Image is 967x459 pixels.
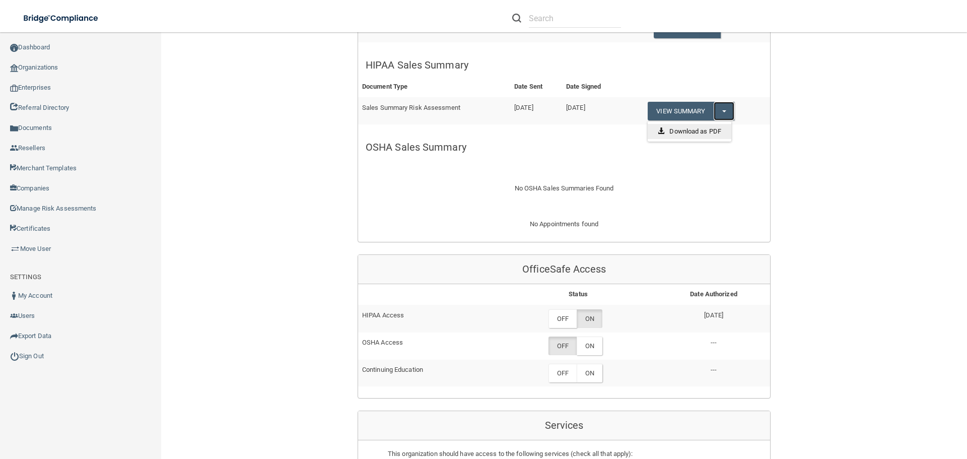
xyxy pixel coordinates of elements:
label: OFF [548,337,577,355]
div: OfficeSafe Access [358,255,770,284]
label: OFF [548,309,577,328]
td: [DATE] [562,97,624,124]
p: --- [661,364,766,376]
td: OSHA Access [358,333,499,360]
a: View Summary [648,102,713,120]
label: SETTINGS [10,271,41,283]
th: Date Signed [562,77,624,97]
label: ON [577,337,602,355]
th: Date Sent [510,77,562,97]
label: ON [577,364,602,382]
th: Date Authorized [657,284,770,305]
td: Sales Summary Risk Assessment [358,97,510,124]
img: organization-icon.f8decf85.png [10,64,18,72]
iframe: Drift Widget Chat Controller [793,387,955,428]
th: Status [499,284,657,305]
input: Search [529,9,621,28]
h5: HIPAA Sales Summary [366,59,763,71]
img: briefcase.64adab9b.png [10,244,20,254]
h5: OSHA Sales Summary [366,142,763,153]
div: No Appointments found [358,218,770,242]
td: HIPAA Access [358,305,499,332]
div: Services [358,411,770,440]
td: [DATE] [510,97,562,124]
img: icon-users.e205127d.png [10,312,18,320]
label: ON [577,309,602,328]
img: icon-documents.8dae5593.png [10,124,18,133]
img: enterprise.0d942306.png [10,85,18,92]
img: ic_dashboard_dark.d01f4a41.png [10,44,18,52]
img: ic_user_dark.df1a06c3.png [10,292,18,300]
td: Continuing Education [358,360,499,386]
p: [DATE] [661,309,766,321]
img: ic-search.3b580494.png [512,14,521,23]
div: No OSHA Sales Summaries Found [358,170,770,207]
img: icon-export.b9366987.png [10,332,18,340]
img: ic_reseller.de258add.png [10,144,18,152]
label: OFF [548,364,577,382]
img: bridge_compliance_login_screen.278c3ca4.svg [15,8,108,29]
th: Document Type [358,77,510,97]
p: --- [661,337,766,349]
a: Download as PDF [648,124,731,139]
img: ic_power_dark.7ecde6b1.png [10,352,19,361]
